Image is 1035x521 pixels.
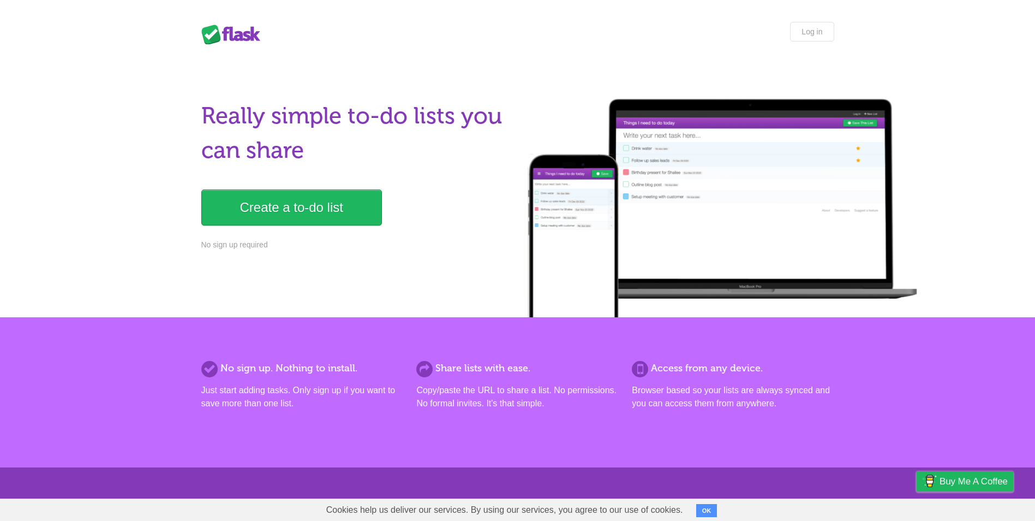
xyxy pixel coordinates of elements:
[416,384,618,410] p: Copy/paste the URL to share a list. No permissions. No formal invites. It's that simple.
[940,472,1008,491] span: Buy me a coffee
[696,504,717,517] button: OK
[632,361,834,376] h2: Access from any device.
[315,499,694,521] span: Cookies help us deliver our services. By using our services, you agree to our use of cookies.
[917,471,1013,492] a: Buy me a coffee
[201,239,511,251] p: No sign up required
[201,99,511,168] h1: Really simple to-do lists you can share
[201,361,403,376] h2: No sign up. Nothing to install.
[790,22,834,42] a: Log in
[201,190,382,226] a: Create a to-do list
[201,384,403,410] p: Just start adding tasks. Only sign up if you want to save more than one list.
[922,472,937,490] img: Buy me a coffee
[201,25,267,44] div: Flask Lists
[416,361,618,376] h2: Share lists with ease.
[632,384,834,410] p: Browser based so your lists are always synced and you can access them from anywhere.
